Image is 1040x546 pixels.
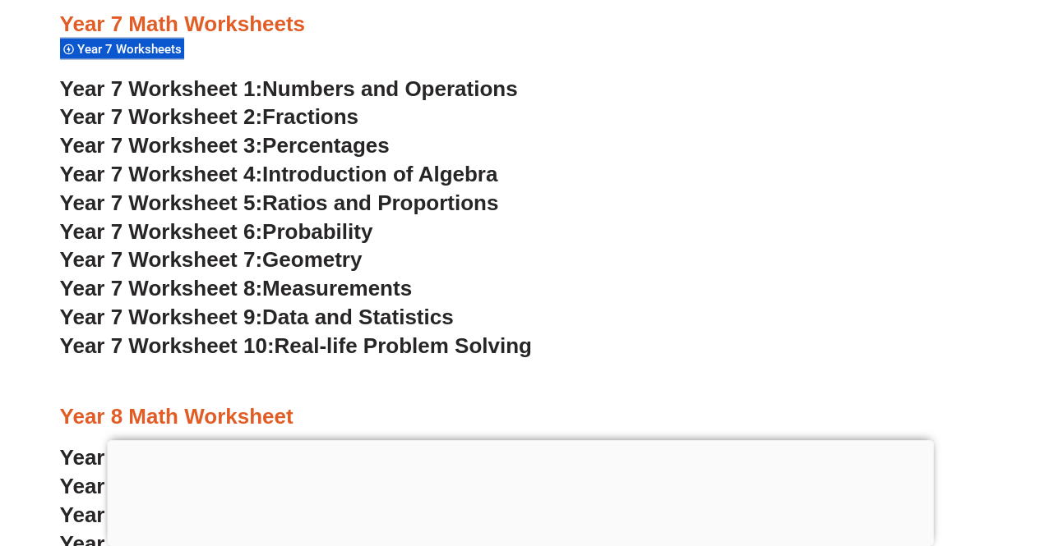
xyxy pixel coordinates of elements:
a: Year 7 Worksheet 1:Numbers and Operations [60,76,518,101]
span: Year 7 Worksheet 3: [60,133,263,158]
h3: Year 8 Math Worksheet [60,403,981,431]
iframe: Chat Widget [766,360,1040,546]
span: Year 7 Worksheet 10: [60,333,275,358]
div: Year 7 Worksheets [60,38,184,60]
span: Percentages [262,133,390,158]
span: Year 8 Worksheet 2: [60,474,263,498]
a: Year 7 Worksheet 4:Introduction of Algebra [60,162,498,186]
span: Real-life Problem Solving [274,333,531,358]
span: Measurements [262,276,412,301]
span: Probability [262,219,372,244]
span: Fractions [262,104,358,129]
span: Year 8 Worksheet 3: [60,502,263,527]
span: Year 7 Worksheet 1: [60,76,263,101]
span: Introduction of Algebra [262,162,497,186]
span: Year 7 Worksheet 4: [60,162,263,186]
h3: Year 7 Math Worksheets [60,11,981,39]
span: Year 7 Worksheet 6: [60,219,263,244]
iframe: Advertisement [107,440,933,542]
span: Year 7 Worksheet 9: [60,305,263,329]
span: Year 7 Worksheets [77,42,187,57]
span: Geometry [262,247,362,272]
a: Year 8 Worksheet 2:Working with numbers [60,474,492,498]
a: Year 7 Worksheet 10:Real-life Problem Solving [60,333,532,358]
span: Year 7 Worksheet 5: [60,190,263,215]
a: Year 7 Worksheet 6:Probability [60,219,373,244]
a: Year 7 Worksheet 3:Percentages [60,133,390,158]
span: Year 7 Worksheet 2: [60,104,263,129]
span: Data and Statistics [262,305,454,329]
a: Year 7 Worksheet 9:Data and Statistics [60,305,454,329]
a: Year 7 Worksheet 5:Ratios and Proportions [60,190,499,215]
span: Year 7 Worksheet 7: [60,247,263,272]
a: Year 7 Worksheet 7:Geometry [60,247,363,272]
span: Year 7 Worksheet 8: [60,276,263,301]
a: Year 7 Worksheet 8:Measurements [60,276,412,301]
span: Year 8 Worksheet 1: [60,445,263,470]
a: Year 7 Worksheet 2:Fractions [60,104,358,129]
a: Year 8 Worksheet 1:Algebra [60,445,342,470]
span: Ratios and Proportions [262,190,498,215]
span: Numbers and Operations [262,76,517,101]
a: Year 8 Worksheet 3:[PERSON_NAME]'s theorem [60,502,549,527]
